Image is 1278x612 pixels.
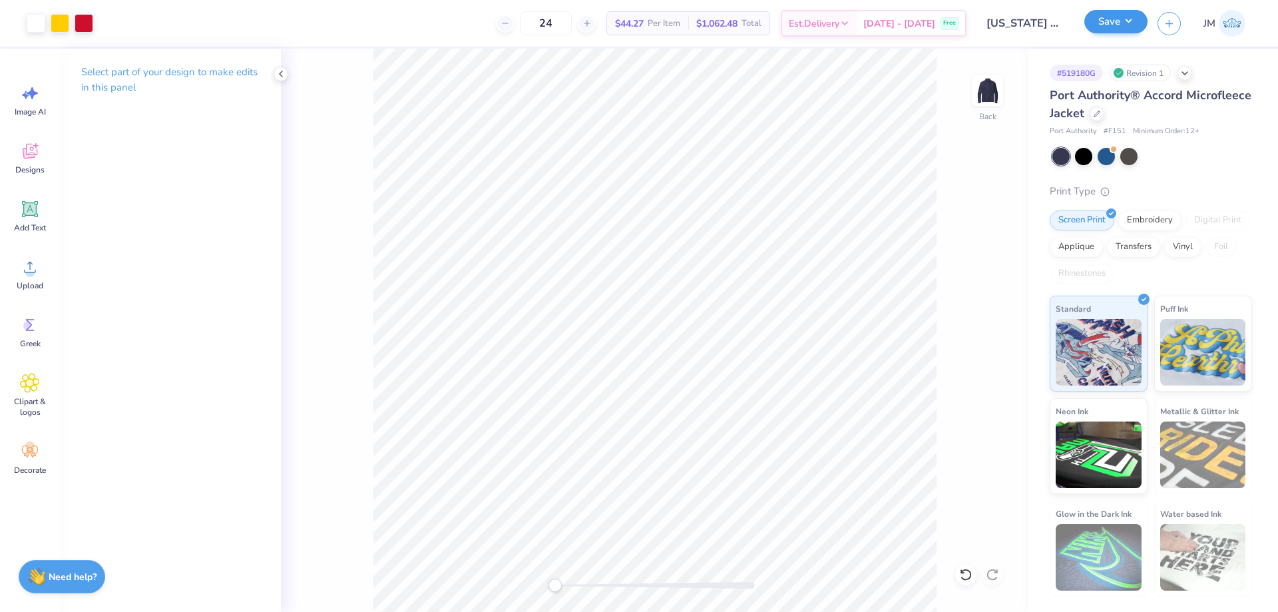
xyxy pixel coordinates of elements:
img: Water based Ink [1160,524,1246,591]
div: Transfers [1107,237,1160,257]
p: Select part of your design to make edits in this panel [81,65,260,95]
span: Free [943,19,956,28]
div: # 519180G [1050,65,1103,81]
input: – – [520,11,572,35]
div: Accessibility label [548,579,562,592]
span: Image AI [15,107,46,117]
span: Add Text [14,222,46,233]
span: Decorate [14,465,46,475]
span: Clipart & logos [8,396,52,418]
span: JM [1203,16,1215,31]
img: Metallic & Glitter Ink [1160,422,1246,488]
img: Puff Ink [1160,319,1246,386]
div: Rhinestones [1050,264,1114,284]
span: Puff Ink [1160,302,1188,316]
a: JM [1197,10,1251,37]
div: Back [979,111,996,123]
span: Per Item [648,17,680,31]
span: Port Authority® Accord Microfleece Jacket [1050,87,1251,121]
span: [DATE] - [DATE] [863,17,935,31]
img: Glow in the Dark Ink [1056,524,1142,591]
span: # F151 [1104,126,1126,137]
div: Embroidery [1118,210,1181,230]
div: Print Type [1050,184,1251,199]
div: Screen Print [1050,210,1114,230]
span: Port Authority [1050,126,1097,137]
button: Save [1084,10,1148,33]
img: Standard [1056,319,1142,386]
input: Untitled Design [976,10,1074,37]
span: Metallic & Glitter Ink [1160,404,1239,418]
div: Foil [1205,237,1237,257]
span: Est. Delivery [789,17,839,31]
strong: Need help? [49,571,97,583]
img: Neon Ink [1056,422,1142,488]
span: Glow in the Dark Ink [1056,507,1132,521]
div: Revision 1 [1110,65,1171,81]
span: Greek [20,338,41,349]
span: Standard [1056,302,1091,316]
img: Joshua Macky Gaerlan [1219,10,1245,37]
img: Back [974,77,1001,104]
span: Water based Ink [1160,507,1221,521]
div: Vinyl [1164,237,1201,257]
div: Applique [1050,237,1103,257]
span: Total [742,17,761,31]
div: Digital Print [1185,210,1250,230]
span: Minimum Order: 12 + [1133,126,1199,137]
span: Upload [17,280,43,291]
span: Designs [15,164,45,175]
span: Neon Ink [1056,404,1088,418]
span: $1,062.48 [696,17,738,31]
span: $44.27 [615,17,644,31]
